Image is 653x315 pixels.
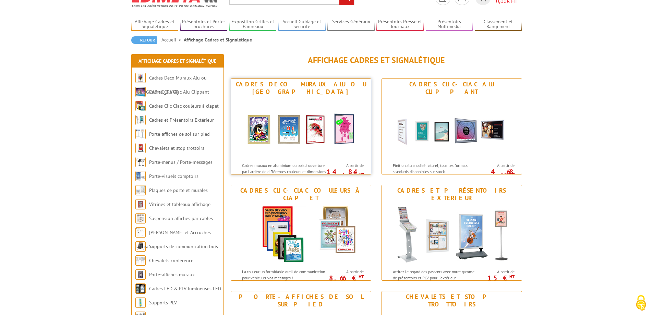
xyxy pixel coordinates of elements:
[135,129,146,139] img: Porte-affiches de sol sur pied
[135,199,146,209] img: Vitrines et tableaux affichage
[376,19,424,30] a: Présentoirs Presse et Journaux
[135,75,207,95] a: Cadres Deco Muraux Alu ou [GEOGRAPHIC_DATA]
[149,271,195,278] a: Porte-affiches muraux
[135,185,146,195] img: Plaques de porte et murales
[149,201,210,207] a: Vitrines et tableaux affichage
[149,131,209,137] a: Porte-affiches de sol sur pied
[325,170,364,178] p: 14.84 €
[393,269,478,280] p: Attirez le regard des passants avec notre gamme de présentoirs et PLV pour l'extérieur
[509,172,515,178] sup: HT
[329,269,364,275] span: A partir de
[161,37,184,43] a: Accueil
[382,185,522,281] a: Cadres et Présentoirs Extérieur Cadres et Présentoirs Extérieur Attirez le regard des passants av...
[509,274,515,280] sup: HT
[135,255,146,266] img: Chevalets conférence
[393,162,478,174] p: Finition alu anodisé naturel, tous les formats standards disponibles sur stock.
[231,78,371,174] a: Cadres Deco Muraux Alu ou [GEOGRAPHIC_DATA] Cadres Deco Muraux Alu ou Bois Cadres muraux en alumi...
[149,243,218,250] a: Supports de communication bois
[149,103,219,109] a: Cadres Clic-Clac couleurs à clapet
[359,274,364,280] sup: HT
[149,89,209,95] a: Cadres Clic-Clac Alu Clippant
[149,145,204,151] a: Chevalets et stop trottoirs
[426,19,473,30] a: Présentoirs Multimédia
[184,36,252,43] li: Affichage Cadres et Signalétique
[278,19,326,30] a: Accueil Guidage et Sécurité
[480,163,515,168] span: A partir de
[233,293,369,308] div: Porte-affiches de sol sur pied
[135,269,146,280] img: Porte-affiches muraux
[384,81,520,96] div: Cadres Clic-Clac Alu Clippant
[388,204,515,265] img: Cadres et Présentoirs Extérieur
[229,19,277,30] a: Exposition Grilles et Panneaux
[476,170,515,178] p: 4.68 €
[149,286,221,292] a: Cadres LED & PLV lumineuses LED
[149,257,193,264] a: Chevalets conférence
[135,115,146,125] img: Cadres et Présentoirs Extérieur
[384,293,520,308] div: Chevalets et stop trottoirs
[135,101,146,111] img: Cadres Clic-Clac couleurs à clapet
[135,298,146,308] img: Supports PLV
[242,162,327,186] p: Cadres muraux en aluminium ou bois à ouverture par l'arrière de différentes couleurs et dimension...
[135,227,146,238] img: Cimaises et Accroches tableaux
[149,187,208,193] a: Plaques de porte et murales
[233,187,369,202] div: Cadres Clic-Clac couleurs à clapet
[475,19,522,30] a: Classement et Rangement
[327,19,375,30] a: Services Généraux
[242,269,327,280] p: La couleur un formidable outil de communication pour véhiculer vos messages !
[131,19,179,30] a: Affichage Cadres et Signalétique
[238,204,364,265] img: Cadres Clic-Clac couleurs à clapet
[149,300,177,306] a: Supports PLV
[238,97,364,159] img: Cadres Deco Muraux Alu ou Bois
[329,163,364,168] span: A partir de
[149,215,213,221] a: Suspension affiches par câbles
[135,283,146,294] img: Cadres LED & PLV lumineuses LED
[632,294,650,312] img: Cookies (fenêtre modale)
[180,19,228,30] a: Présentoirs et Porte-brochures
[359,172,364,178] sup: HT
[325,276,364,280] p: 8.66 €
[131,36,157,44] a: Retour
[135,73,146,83] img: Cadres Deco Muraux Alu ou Bois
[135,229,211,250] a: [PERSON_NAME] et Accroches tableaux
[135,157,146,167] img: Porte-menus / Porte-messages
[480,269,515,275] span: A partir de
[149,117,214,123] a: Cadres et Présentoirs Extérieur
[135,143,146,153] img: Chevalets et stop trottoirs
[629,292,653,315] button: Cookies (fenêtre modale)
[135,213,146,223] img: Suspension affiches par câbles
[135,171,146,181] img: Porte-visuels comptoirs
[476,276,515,280] p: 15 €
[382,78,522,174] a: Cadres Clic-Clac Alu Clippant Cadres Clic-Clac Alu Clippant Finition alu anodisé naturel, tous le...
[149,159,213,165] a: Porte-menus / Porte-messages
[149,173,198,179] a: Porte-visuels comptoirs
[388,97,515,159] img: Cadres Clic-Clac Alu Clippant
[231,185,371,281] a: Cadres Clic-Clac couleurs à clapet Cadres Clic-Clac couleurs à clapet La couleur un formidable ou...
[138,58,216,64] a: Affichage Cadres et Signalétique
[233,81,369,96] div: Cadres Deco Muraux Alu ou [GEOGRAPHIC_DATA]
[231,56,522,65] h1: Affichage Cadres et Signalétique
[384,187,520,202] div: Cadres et Présentoirs Extérieur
